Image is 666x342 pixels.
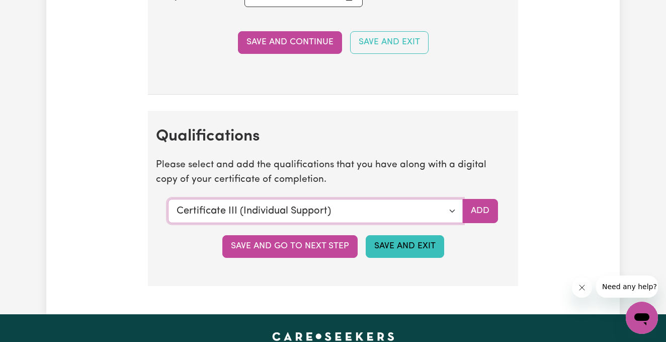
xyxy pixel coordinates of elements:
button: Save and Continue [238,31,342,53]
button: Save and Exit [366,235,444,257]
a: Careseekers home page [272,332,394,340]
button: Add selected qualification [462,199,498,223]
button: Save and Exit [350,31,429,53]
iframe: Mensaje de la compañía [596,276,658,298]
p: Please select and add the qualifications that you have along with a digital copy of your certific... [156,158,510,187]
iframe: Cerrar mensaje [572,278,592,298]
h2: Qualifications [156,127,510,146]
iframe: Botón para iniciar la ventana de mensajería [626,302,658,334]
button: Save and go to next step [222,235,358,257]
